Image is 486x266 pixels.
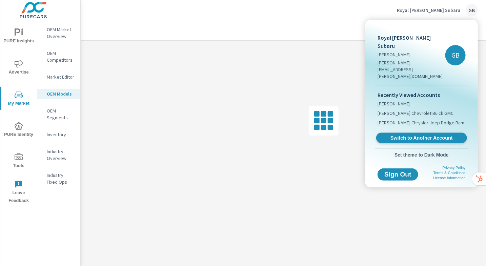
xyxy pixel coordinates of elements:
div: GB [445,45,466,65]
button: Sign Out [378,168,418,181]
p: [PERSON_NAME] [378,51,445,58]
a: Terms & Conditions [433,171,466,175]
span: Sign Out [383,171,413,178]
span: [PERSON_NAME] Chrysler Jeep Dodge Ram [378,119,464,126]
p: [PERSON_NAME][EMAIL_ADDRESS][PERSON_NAME][DOMAIN_NAME] [378,59,445,80]
a: Switch to Another Account [376,133,467,143]
span: Set theme to Dark Mode [378,152,466,158]
p: Recently Viewed Accounts [378,91,466,99]
span: [PERSON_NAME] [378,100,410,107]
span: [PERSON_NAME] Chevrolet Buick GMC [378,110,453,117]
button: Set theme to Dark Mode [375,149,468,161]
span: Switch to Another Account [380,135,463,141]
p: Royal [PERSON_NAME] Subaru [378,34,445,50]
a: License Information [433,176,466,180]
a: Privacy Policy [443,166,466,170]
